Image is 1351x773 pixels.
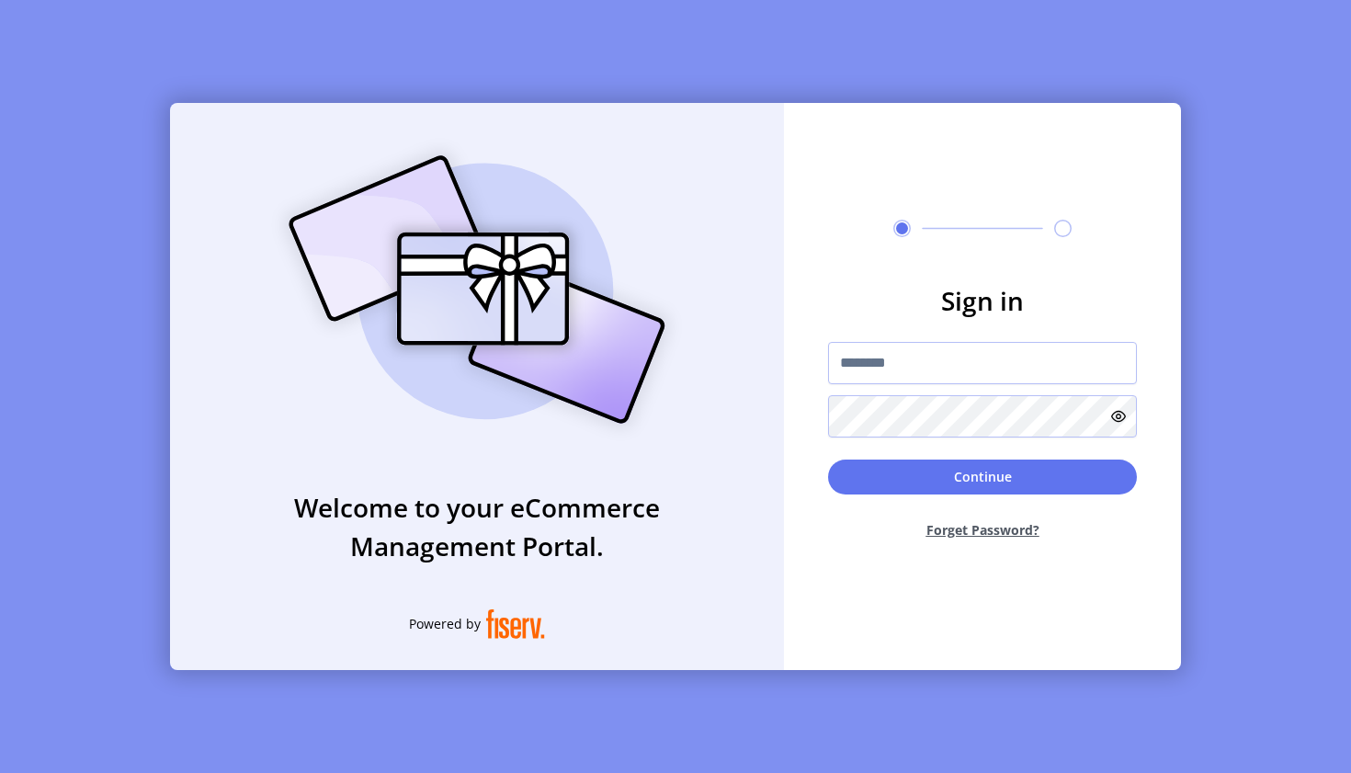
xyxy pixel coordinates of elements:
h3: Welcome to your eCommerce Management Portal. [170,488,784,565]
h3: Sign in [828,281,1137,320]
img: card_Illustration.svg [261,135,693,444]
button: Forget Password? [828,506,1137,554]
button: Continue [828,460,1137,494]
span: Powered by [409,614,481,633]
